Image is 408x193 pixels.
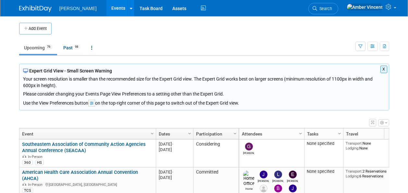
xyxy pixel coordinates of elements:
img: Lorrel Filliater [274,171,282,178]
span: [PERSON_NAME] [59,6,97,11]
img: In-Person Event [22,183,26,186]
a: Tasks [307,128,339,139]
div: Lorrel Filliater [272,178,284,183]
span: Column Settings [187,131,192,136]
div: [DATE] [159,147,190,152]
span: Column Settings [150,131,155,136]
a: Southeastern Association of Community Action Agencies Annual Conference (SEACAA) [22,141,146,153]
div: [DATE] [159,141,190,147]
a: Event [22,128,152,139]
span: Transport: [346,169,363,174]
span: Transport: [346,141,363,146]
a: Travel [346,128,391,139]
span: - [172,170,173,174]
div: None specified [307,169,340,174]
a: Column Settings [336,128,343,138]
a: Attendees [242,128,300,139]
td: Considering [193,139,239,167]
span: 98 [73,45,80,49]
div: Jaime Butler [258,178,269,183]
div: Please consider changing your Events Page View Preferences to a setting other than the Expert Grid. [23,89,385,97]
button: Add Event [19,23,52,34]
span: - [172,142,173,147]
img: Josh Stuedeman [289,185,297,192]
a: Participation [196,128,234,139]
img: Greg Friesen [245,143,253,150]
a: Column Settings [297,128,304,138]
div: [GEOGRAPHIC_DATA], [GEOGRAPHIC_DATA] [22,182,153,187]
div: 360 [22,160,33,165]
a: American Health Care Association Annual Convention (AHCA) [22,169,138,181]
div: Your screen resolution is smaller than the recommended size for the Expert Grid view. The Expert ... [23,74,385,97]
span: 76 [45,45,52,49]
div: [DATE] [159,175,190,180]
span: In-Person [28,183,44,187]
div: Greg Friesen [243,150,254,155]
button: X [380,66,387,73]
img: Brandon Stephens [274,185,282,192]
div: [DATE] [159,169,190,175]
span: Lodging: [346,146,359,150]
div: Emily Foreman [287,178,298,183]
span: Search [317,6,332,11]
div: Home Office [243,186,254,190]
div: Use the View Preferences button on the top-right corner of this page to switch out of the Expert ... [23,97,385,107]
a: Past98 [58,42,85,54]
span: Column Settings [298,131,303,136]
span: Column Settings [232,131,238,136]
div: Expert Grid View - Small Screen Warning [23,68,385,74]
a: Column Settings [186,128,193,138]
span: Lodging: [346,174,359,178]
a: Search [308,3,338,14]
div: None None [346,141,392,150]
a: Column Settings [231,128,239,138]
a: Column Settings [149,128,156,138]
img: Home Office [243,171,254,186]
div: HS [35,160,44,165]
img: In-Person Event [22,155,26,158]
a: Upcoming76 [19,42,57,54]
span: In-Person [28,155,44,159]
img: Emily Foreman [289,171,297,178]
img: Amber Vincent [347,4,383,11]
img: Jaime Butler [260,171,267,178]
div: TCS [22,188,33,193]
img: ExhibitDay [19,6,52,12]
span: Column Settings [337,131,342,136]
div: 2 Reservations 6 Reservations [346,169,392,178]
a: Dates [159,128,189,139]
div: None specified [307,141,340,146]
img: Lee-Ann Arner [260,185,267,192]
